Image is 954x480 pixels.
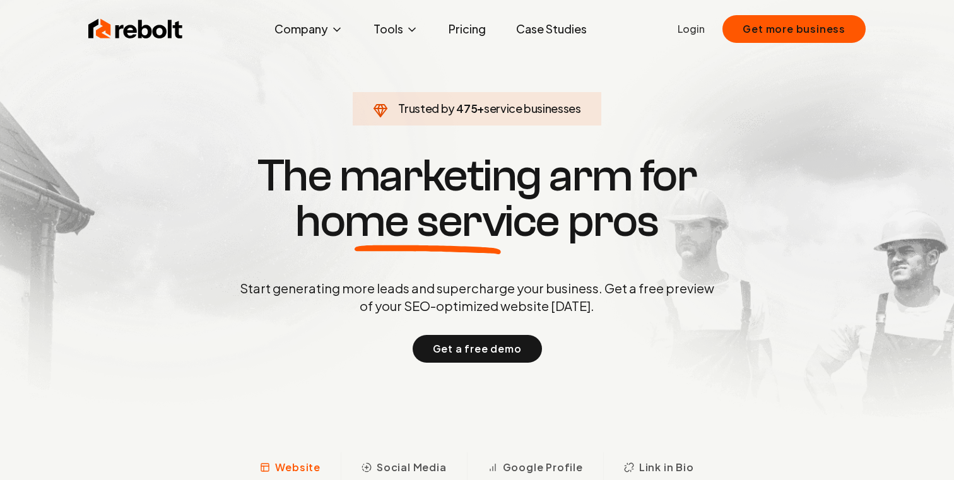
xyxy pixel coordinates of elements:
a: Case Studies [506,16,597,42]
img: Rebolt Logo [88,16,183,42]
span: Website [275,460,321,475]
button: Tools [363,16,428,42]
span: 475 [456,100,477,117]
button: Company [264,16,353,42]
span: Link in Bio [639,460,694,475]
span: home service [295,199,560,244]
span: Trusted by [398,101,454,115]
button: Get a free demo [413,335,542,363]
span: Social Media [377,460,447,475]
span: service businesses [484,101,581,115]
a: Pricing [439,16,496,42]
p: Start generating more leads and supercharge your business. Get a free preview of your SEO-optimiz... [237,279,717,315]
span: Google Profile [503,460,583,475]
a: Login [678,21,705,37]
span: + [477,101,484,115]
button: Get more business [722,15,866,43]
h1: The marketing arm for pros [174,153,780,244]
